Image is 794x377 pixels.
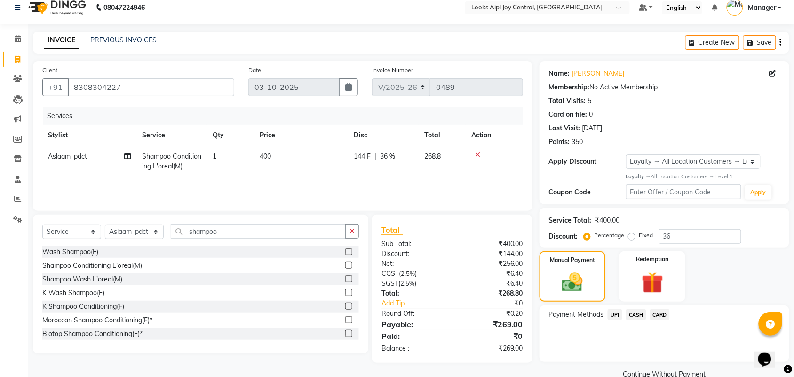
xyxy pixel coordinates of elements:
[374,152,376,161] span: |
[595,216,620,225] div: ₹400.00
[400,280,414,287] span: 2.5%
[549,310,604,320] span: Payment Methods
[452,309,530,319] div: ₹0.20
[374,269,453,279] div: ( )
[636,255,669,264] label: Redemption
[595,231,625,240] label: Percentage
[372,66,413,74] label: Invoice Number
[374,289,453,298] div: Total:
[685,35,739,50] button: Create New
[42,66,57,74] label: Client
[626,309,646,320] span: CASH
[556,270,589,294] img: _cash.svg
[626,184,741,199] input: Enter Offer / Coupon Code
[549,137,570,147] div: Points:
[90,36,157,44] a: PREVIOUS INVOICES
[452,279,530,289] div: ₹6.40
[452,344,530,353] div: ₹269.00
[374,344,453,353] div: Balance :
[626,173,780,181] div: All Location Customers → Level 1
[42,315,152,325] div: Moroccan Shampoo Conditioning(F)*
[588,96,592,106] div: 5
[42,274,122,284] div: Shampoo Wash L'oreal(M)
[374,309,453,319] div: Round Off:
[43,107,530,125] div: Services
[754,339,785,368] iframe: chat widget
[549,216,592,225] div: Service Total:
[381,225,403,235] span: Total
[42,125,136,146] th: Stylist
[380,152,395,161] span: 36 %
[381,269,399,278] span: CGST
[401,270,415,277] span: 2.5%
[549,187,626,197] div: Coupon Code
[549,157,626,167] div: Apply Discount
[42,329,143,339] div: Biotop Shampoo Conditioning(F)*
[419,125,466,146] th: Total
[348,125,419,146] th: Disc
[452,319,530,330] div: ₹269.00
[381,279,398,288] span: SGST
[549,96,586,106] div: Total Visits:
[142,152,201,170] span: Shampoo Conditioning L'oreal(M)
[213,152,216,160] span: 1
[136,125,207,146] th: Service
[42,288,104,298] div: K Wash Shampoo(F)
[550,256,595,265] label: Manual Payment
[452,330,530,342] div: ₹0
[42,261,142,271] div: Shampoo Conditioning L'oreal(M)
[452,269,530,279] div: ₹6.40
[42,302,124,312] div: K Shampoo Conditioning(F)
[42,247,98,257] div: Wash Shampoo(F)
[42,78,69,96] button: +91
[48,152,87,160] span: Aslaam_pdct
[374,259,453,269] div: Net:
[549,232,578,241] div: Discount:
[465,298,530,308] div: ₹0
[424,152,441,160] span: 268.8
[374,298,465,308] a: Add Tip
[572,69,625,79] a: [PERSON_NAME]
[248,66,261,74] label: Date
[549,69,570,79] div: Name:
[635,269,670,296] img: _gift.svg
[572,137,583,147] div: 350
[452,289,530,298] div: ₹268.80
[608,309,622,320] span: UPI
[650,309,670,320] span: CARD
[549,123,580,133] div: Last Visit:
[207,125,254,146] th: Qty
[171,224,346,239] input: Search or Scan
[374,319,453,330] div: Payable:
[626,173,651,180] strong: Loyalty →
[374,279,453,289] div: ( )
[589,110,593,120] div: 0
[374,330,453,342] div: Paid:
[549,82,780,92] div: No Active Membership
[549,110,588,120] div: Card on file:
[549,82,590,92] div: Membership:
[452,239,530,249] div: ₹400.00
[743,35,776,50] button: Save
[68,78,234,96] input: Search by Name/Mobile/Email/Code
[452,259,530,269] div: ₹256.00
[639,231,653,240] label: Fixed
[582,123,603,133] div: [DATE]
[374,239,453,249] div: Sub Total:
[354,152,371,161] span: 144 F
[44,32,79,49] a: INVOICE
[254,125,348,146] th: Price
[260,152,271,160] span: 400
[748,3,776,13] span: Manager
[466,125,523,146] th: Action
[452,249,530,259] div: ₹144.00
[374,249,453,259] div: Discount:
[745,185,772,200] button: Apply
